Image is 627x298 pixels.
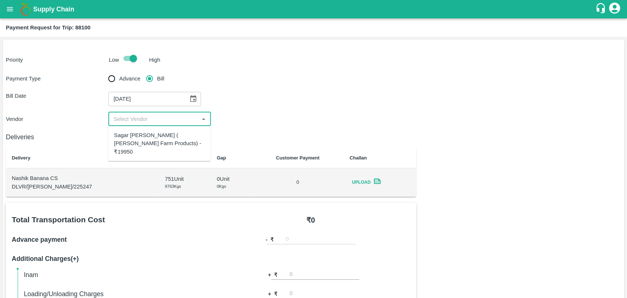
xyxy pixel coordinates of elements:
[108,92,183,106] input: Bill Date
[165,184,181,189] span: 9763 Kgs
[157,75,165,83] span: Bill
[6,92,108,100] p: Bill Date
[274,290,278,298] p: ₹
[306,216,315,224] b: ₹ 0
[119,75,140,83] span: Advance
[608,1,621,17] div: account of current user
[6,132,416,142] h6: Deliveries
[1,1,18,18] button: open drawer
[111,114,197,124] input: Select Vendor
[6,25,90,30] b: Payment Request for Trip: 88100
[350,177,373,188] span: Upload
[289,270,359,280] input: 0
[252,168,344,197] td: 0
[109,56,119,64] p: Low
[266,236,267,244] b: -
[217,155,226,161] b: Gap
[186,92,200,106] button: Choose date, selected date is Sep 12, 2025
[12,174,153,182] p: Nashik Banana CS
[268,271,271,279] b: +
[6,56,106,64] p: Priority
[286,234,356,244] input: 0
[268,290,271,298] b: +
[595,3,608,16] div: customer-support
[24,270,217,280] h6: Inam
[12,255,79,262] b: Additional Charges(+)
[217,175,246,183] p: 0 Unit
[6,115,108,123] p: Vendor
[274,271,278,279] p: ₹
[350,155,367,161] b: Challan
[12,155,30,161] b: Delivery
[12,236,67,243] b: Advance payment
[18,2,33,17] img: logo
[33,4,595,14] a: Supply Chain
[276,155,319,161] b: Customer Payment
[12,183,153,191] p: DLVR/[PERSON_NAME]/225247
[33,6,74,13] b: Supply Chain
[12,215,105,224] b: Total Transportation Cost
[165,175,205,183] p: 751 Unit
[149,56,161,64] p: High
[199,114,208,124] button: Close
[6,75,108,83] p: Payment Type
[270,236,274,244] p: ₹
[217,184,226,189] span: 0 Kgs
[114,131,205,156] div: Sagar [PERSON_NAME] ( [PERSON_NAME] Farm Products) - ₹19950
